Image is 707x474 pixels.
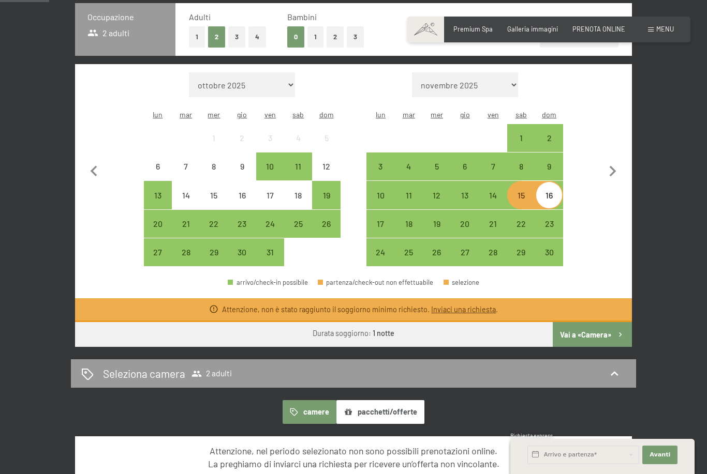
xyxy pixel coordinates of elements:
div: arrivo/check-in possibile [200,210,228,238]
div: 15 [508,191,534,217]
abbr: mercoledì [208,110,220,119]
div: 24 [257,220,283,246]
a: Premium Spa [453,25,493,33]
div: Sun Oct 05 2025 [312,124,340,152]
button: camere [283,400,336,424]
div: Wed Nov 12 2025 [423,181,451,209]
div: 25 [396,248,422,274]
div: 23 [536,220,562,246]
div: 22 [508,220,534,246]
div: arrivo/check-in non effettuabile [144,152,172,180]
div: 2 [536,134,562,160]
div: arrivo/check-in non effettuabile [228,152,256,180]
div: Mon Oct 06 2025 [144,152,172,180]
div: arrivo/check-in possibile [479,181,507,209]
div: Sat Oct 25 2025 [284,210,312,238]
div: Sat Oct 11 2025 [284,152,312,180]
div: arrivo/check-in possibile [200,238,228,266]
div: 28 [173,248,199,274]
div: arrivo/check-in possibile [144,210,172,238]
button: pacchetti/offerte [336,400,424,424]
abbr: venerdì [264,110,276,119]
div: arrivo/check-in possibile [395,210,423,238]
a: Galleria immagini [507,25,558,33]
div: arrivo/check-in possibile [507,124,535,152]
div: 26 [313,220,339,246]
div: 8 [201,162,227,188]
div: 30 [229,248,255,274]
div: Sun Nov 09 2025 [535,152,563,180]
div: 7 [480,162,506,188]
div: 17 [257,191,283,217]
abbr: martedì [403,110,415,119]
span: 2 adulti [192,369,232,379]
div: arrivo/check-in possibile [256,238,284,266]
div: 27 [145,248,171,274]
div: Fri Nov 14 2025 [479,181,507,209]
button: 4 [248,26,266,48]
button: Mese successivo [602,72,624,267]
div: 12 [424,191,450,217]
div: Thu Oct 23 2025 [228,210,256,238]
div: Fri Oct 31 2025 [256,238,284,266]
div: 24 [367,248,393,274]
div: 26 [424,248,450,274]
div: Mon Nov 24 2025 [366,238,394,266]
div: arrivo/check-in possibile [535,124,563,152]
div: Tue Oct 07 2025 [172,152,200,180]
div: arrivo/check-in possibile [228,279,308,286]
div: 29 [508,248,534,274]
abbr: sabato [292,110,304,119]
div: Tue Nov 11 2025 [395,181,423,209]
div: arrivo/check-in possibile [507,152,535,180]
abbr: sabato [515,110,527,119]
div: 3 [367,162,393,188]
div: 2 [229,134,255,160]
div: Mon Oct 27 2025 [144,238,172,266]
div: arrivo/check-in possibile [451,152,479,180]
div: arrivo/check-in possibile [423,210,451,238]
span: Avanti [650,451,670,459]
a: Inviaci una richiesta [431,305,496,314]
div: arrivo/check-in non effettuabile [172,152,200,180]
div: 7 [173,162,199,188]
button: 2 [208,26,225,48]
div: Sun Nov 16 2025 [535,181,563,209]
div: 9 [536,162,562,188]
div: arrivo/check-in possibile [395,181,423,209]
div: arrivo/check-in possibile [228,238,256,266]
div: Fri Oct 10 2025 [256,152,284,180]
div: 8 [508,162,534,188]
div: 5 [424,162,450,188]
div: 14 [480,191,506,217]
div: 17 [367,220,393,246]
div: arrivo/check-in possibile [312,181,340,209]
div: 28 [480,248,506,274]
div: Tue Nov 04 2025 [395,152,423,180]
div: arrivo/check-in non effettuabile [284,124,312,152]
span: PRENOTA ONLINE [572,25,625,33]
div: 30 [536,248,562,274]
abbr: giovedì [460,110,470,119]
button: Avanti [642,446,677,464]
div: arrivo/check-in possibile [366,152,394,180]
div: arrivo/check-in possibile [451,181,479,209]
div: arrivo/check-in possibile [312,210,340,238]
div: Fri Nov 07 2025 [479,152,507,180]
div: Thu Nov 13 2025 [451,181,479,209]
div: Wed Nov 26 2025 [423,238,451,266]
abbr: lunedì [376,110,386,119]
div: arrivo/check-in possibile [256,210,284,238]
div: Thu Oct 16 2025 [228,181,256,209]
div: arrivo/check-in non effettuabile [284,181,312,209]
abbr: domenica [542,110,556,119]
div: arrivo/check-in possibile [395,238,423,266]
div: arrivo/check-in possibile [507,210,535,238]
div: arrivo/check-in possibile [423,238,451,266]
div: Attenzione, non è stato raggiunto il soggiorno minimo richiesto. . [222,304,498,315]
button: 3 [347,26,364,48]
div: Wed Oct 29 2025 [200,238,228,266]
div: Sun Nov 30 2025 [535,238,563,266]
div: Sun Oct 19 2025 [312,181,340,209]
